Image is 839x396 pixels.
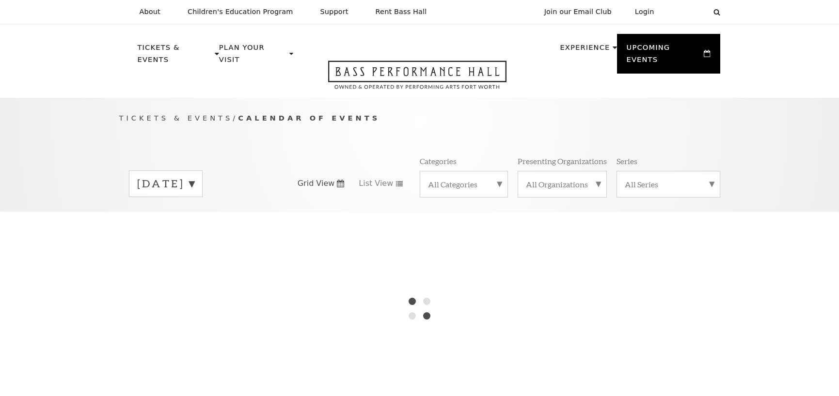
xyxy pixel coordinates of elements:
span: List View [359,178,393,189]
label: All Series [625,179,712,189]
p: Series [617,156,637,166]
span: Grid View [298,178,335,189]
span: Calendar of Events [238,114,380,122]
p: Categories [420,156,457,166]
p: Upcoming Events [627,42,702,71]
select: Select: [670,7,704,16]
p: Tickets & Events [138,42,213,71]
p: Children's Education Program [188,8,293,16]
p: / [119,112,720,124]
p: Presenting Organizations [518,156,607,166]
label: [DATE] [137,176,194,191]
p: Support [320,8,348,16]
p: About [140,8,160,16]
label: All Organizations [526,179,599,189]
span: Tickets & Events [119,114,233,122]
p: Plan Your Visit [219,42,287,71]
label: All Categories [428,179,500,189]
p: Rent Bass Hall [376,8,427,16]
p: Experience [560,42,610,59]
